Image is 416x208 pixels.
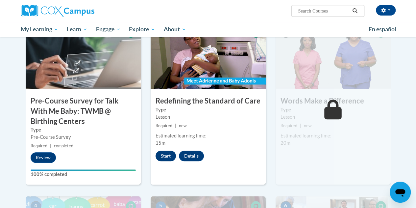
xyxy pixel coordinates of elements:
div: Your progress [31,169,136,171]
button: Account Settings [376,5,396,15]
span: 20m [281,140,290,146]
label: 100% completed [31,171,136,178]
img: Course Image [26,23,141,89]
span: Explore [129,25,155,33]
a: En español [364,22,401,36]
button: Search [350,7,360,15]
a: About [159,22,190,37]
h3: Redefining the Standard of Care [151,96,266,106]
span: completed [54,143,73,148]
a: Engage [92,22,125,37]
div: Estimated learning time: [156,132,261,139]
span: Required [31,143,47,148]
label: Type [31,126,136,134]
label: Type [156,106,261,113]
img: Cox Campus [21,5,94,17]
label: Type [281,106,386,113]
span: 15m [156,140,165,146]
a: Explore [125,22,159,37]
span: Required [281,123,297,128]
h3: Pre-Course Survey for Talk With Me Baby: TWMB @ Birthing Centers [26,96,141,126]
a: Learn [62,22,92,37]
img: Course Image [151,23,266,89]
img: Course Image [276,23,391,89]
span: | [50,143,51,148]
h3: Words Make a Difference [276,96,391,106]
a: My Learning [16,22,63,37]
div: Lesson [281,113,386,121]
span: Engage [96,25,121,33]
span: My Learning [20,25,58,33]
span: En español [369,26,396,33]
div: Main menu [16,22,401,37]
button: Start [156,151,176,161]
span: new [179,123,187,128]
button: Review [31,152,56,163]
span: Required [156,123,172,128]
div: Pre-Course Survey [31,134,136,141]
span: | [300,123,301,128]
span: Learn [67,25,87,33]
span: About [164,25,186,33]
input: Search Courses [297,7,350,15]
div: Estimated learning time: [281,132,386,139]
button: Details [179,151,204,161]
a: Cox Campus [21,5,139,17]
span: new [304,123,312,128]
span: | [175,123,176,128]
iframe: Button to launch messaging window [390,182,411,203]
div: Lesson [156,113,261,121]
